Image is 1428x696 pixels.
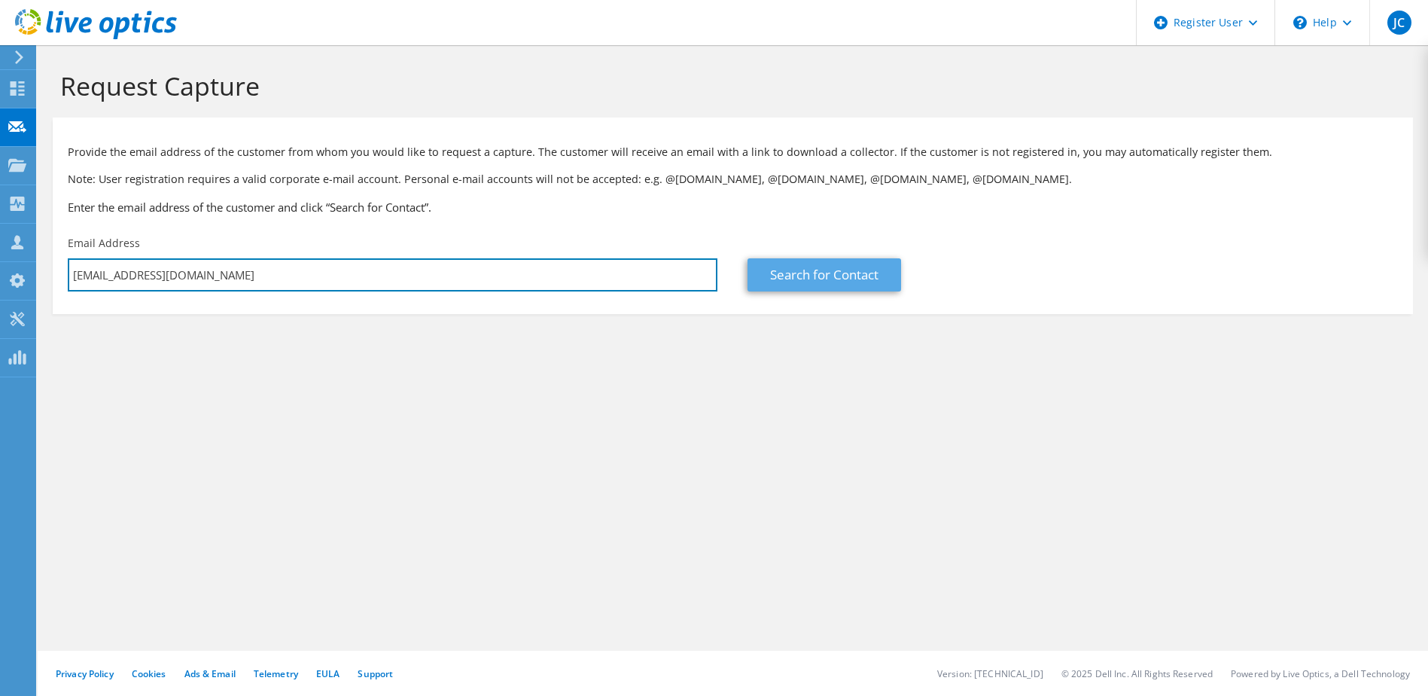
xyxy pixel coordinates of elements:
[60,70,1398,102] h1: Request Capture
[132,667,166,680] a: Cookies
[1293,16,1307,29] svg: \n
[184,667,236,680] a: Ads & Email
[316,667,339,680] a: EULA
[358,667,393,680] a: Support
[1231,667,1410,680] li: Powered by Live Optics, a Dell Technology
[68,171,1398,188] p: Note: User registration requires a valid corporate e-mail account. Personal e-mail accounts will ...
[68,199,1398,215] h3: Enter the email address of the customer and click “Search for Contact”.
[56,667,114,680] a: Privacy Policy
[1387,11,1411,35] span: JC
[937,667,1043,680] li: Version: [TECHNICAL_ID]
[68,236,140,251] label: Email Address
[1061,667,1213,680] li: © 2025 Dell Inc. All Rights Reserved
[68,144,1398,160] p: Provide the email address of the customer from whom you would like to request a capture. The cust...
[254,667,298,680] a: Telemetry
[747,258,901,292] a: Search for Contact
